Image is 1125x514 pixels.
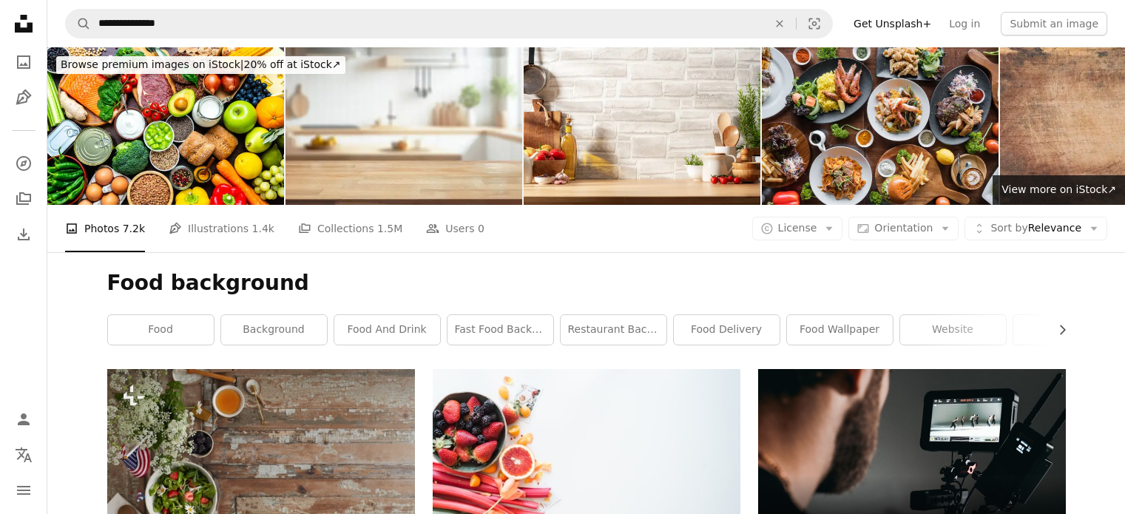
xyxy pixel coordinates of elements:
a: background [221,315,327,345]
button: Sort byRelevance [964,217,1107,240]
button: License [752,217,843,240]
form: Find visuals sitewide [65,9,833,38]
a: Log in [940,12,989,35]
a: Get Unsplash+ [845,12,940,35]
button: Clear [763,10,796,38]
span: 1.5M [377,220,402,237]
a: Collections 1.5M [298,205,402,252]
a: website [900,315,1006,345]
button: Search Unsplash [66,10,91,38]
div: 20% off at iStock ↗ [56,56,345,74]
button: Visual search [797,10,832,38]
span: Sort by [990,222,1027,234]
button: Orientation [848,217,959,240]
button: Menu [9,476,38,505]
a: food [108,315,214,345]
a: Explore [9,149,38,178]
a: Illustrations [9,83,38,112]
a: Log in / Sign up [9,405,38,434]
button: scroll list to the right [1049,315,1066,345]
a: Browse premium images on iStock|20% off at iStock↗ [47,47,354,83]
a: variety of sliced fruits [433,484,740,498]
a: food delivery [674,315,780,345]
img: Large group of raw food for a well balanced diet. Includes carbohydrates, proteins and dietary fiber [47,47,284,205]
button: Language [9,440,38,470]
a: meal [1013,315,1119,345]
span: 0 [478,220,484,237]
a: Photos [9,47,38,77]
img: Kitchen countertop with utensils, vegetables and spices on brick wall background. Copy space avai... [524,47,760,205]
a: food wallpaper [787,315,893,345]
span: License [778,222,817,234]
a: Users 0 [426,205,484,252]
a: Download History [9,220,38,249]
a: a wooden table topped with bowls of salad and fruit [107,464,415,478]
span: Relevance [990,221,1081,236]
span: 1.4k [252,220,274,237]
span: View more on iStock ↗ [1001,183,1116,195]
img: Empty table front kitchen blurred background. [286,47,522,205]
a: Collections [9,184,38,214]
a: Illustrations 1.4k [169,205,274,252]
a: fast food background [447,315,553,345]
button: Submit an image [1001,12,1107,35]
span: Browse premium images on iStock | [61,58,243,70]
h1: Food background [107,270,1066,297]
a: restaurant background [561,315,666,345]
a: food and drink [334,315,440,345]
span: Orientation [874,222,933,234]
img: Table top view of spicy food. [762,47,999,205]
a: View more on iStock↗ [993,175,1125,205]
